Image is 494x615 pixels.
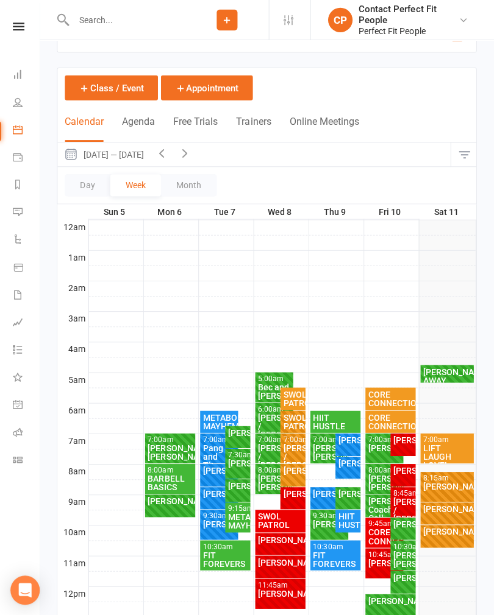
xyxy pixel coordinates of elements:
div: CORE CONNECTION [368,388,414,406]
a: Assessments [15,309,42,336]
div: [PERSON_NAME] Coaching Call [368,495,402,521]
div: 10:30am [393,541,413,549]
div: [PERSON_NAME] [259,587,304,596]
div: SWOL PATROL [284,388,304,406]
div: Perfect Fit People [359,26,459,37]
th: 6am [59,401,90,416]
div: Bec and [PERSON_NAME] [259,381,292,398]
div: [PERSON_NAME] [368,594,414,603]
th: Wed 8 [254,203,309,219]
div: 7:00am [368,434,402,442]
th: Sun 5 [90,203,145,219]
th: Fri 10 [364,203,419,219]
div: [PERSON_NAME] [204,518,237,527]
div: [PERSON_NAME] [259,533,304,542]
div: [PERSON_NAME] [313,518,347,527]
div: [PERSON_NAME] [423,503,471,511]
div: [PERSON_NAME] [284,465,304,473]
div: [PERSON_NAME]/ [PERSON_NAME] [368,473,402,490]
th: Tue 7 [199,203,254,219]
div: 9:30am [204,510,237,518]
div: 8:00am [259,465,292,473]
div: 5:00am [259,373,292,381]
div: BARBELL BASICS [149,473,195,490]
button: [DATE] — [DATE] [59,142,151,166]
div: [PERSON_NAME] [338,488,359,496]
div: [PERSON_NAME] [368,442,402,451]
th: 5am [59,371,90,386]
button: Week [112,174,162,195]
div: [PERSON_NAME] [423,480,471,489]
a: General attendance kiosk mode [15,391,42,418]
div: 10:30am [313,541,359,549]
div: [PERSON_NAME] [338,457,359,466]
div: CORE CONNECTION [368,412,414,429]
div: FIT FOREVERS [313,549,359,566]
div: [PERSON_NAME] [229,427,249,435]
div: 7:00am [259,434,292,442]
a: Dashboard [15,62,42,90]
div: 7:00am [149,434,195,442]
div: [PERSON_NAME]/ [PERSON_NAME] [259,473,292,490]
button: Calendar [66,115,105,141]
div: 7:00am [284,434,304,442]
button: Month [162,174,218,195]
th: 12pm [59,584,90,599]
div: 8:00am [368,465,402,473]
a: Calendar [15,117,42,144]
div: 8:00am [149,465,195,473]
div: [PERSON_NAME] / [PERSON_NAME] [259,442,292,468]
th: 7am [59,432,90,447]
a: Roll call kiosk mode [15,418,42,446]
div: CP [329,8,353,32]
div: 8:15am [423,473,471,480]
a: People [15,90,42,117]
div: [PERSON_NAME] [204,488,237,496]
a: Class kiosk mode [15,446,42,473]
button: Free Trials [174,115,219,141]
div: HIIT HUSTLE [313,412,359,429]
div: FIT FOREVERS [204,549,249,566]
div: SWOL PATROL [259,510,304,527]
div: [PERSON_NAME] [313,488,347,496]
div: [PERSON_NAME] [393,465,413,473]
th: Sat 11 [419,203,476,219]
div: 9:45am [368,518,402,526]
a: Reports [15,172,42,199]
div: 6:00am [259,404,292,412]
th: 10am [59,523,90,538]
div: [PERSON_NAME] [368,557,402,565]
div: Open Intercom Messenger [12,574,41,603]
div: [PERSON_NAME] [259,556,304,564]
div: 10:30am [204,541,249,549]
button: Class / Event [66,75,159,100]
div: [PERSON_NAME] [393,518,413,527]
div: [PERSON_NAME] / [PERSON_NAME] [393,496,413,521]
th: 9am [59,493,90,508]
div: SWOL PATROL [284,412,304,429]
div: Contact Perfect Fit People [359,4,459,26]
div: 7:00am [313,434,347,442]
div: [PERSON_NAME] [423,525,471,534]
div: 9:30am [313,510,347,518]
div: [PERSON_NAME] [149,495,195,504]
div: [PERSON_NAME] / [PERSON_NAME] [284,442,304,468]
th: 11am [59,553,90,569]
th: 2am [59,279,90,295]
div: METABOLIC MAYHEM [229,511,249,528]
a: What's New [15,364,42,391]
div: 7:00am [423,434,471,442]
th: Mon 6 [145,203,199,219]
div: 8:45am [393,488,413,496]
div: 9:15am [229,503,249,511]
th: 12am [59,219,90,234]
div: [PERSON_NAME] [338,434,359,443]
div: [PERSON_NAME] [PERSON_NAME] [393,549,413,566]
div: 7:00am [204,434,237,442]
div: [PERSON_NAME]/ [PERSON_NAME] [313,442,347,459]
button: Day [66,174,112,195]
input: Search... [71,12,187,29]
div: 11:45am [259,579,304,587]
div: [PERSON_NAME] [204,465,237,473]
th: 1am [59,249,90,264]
